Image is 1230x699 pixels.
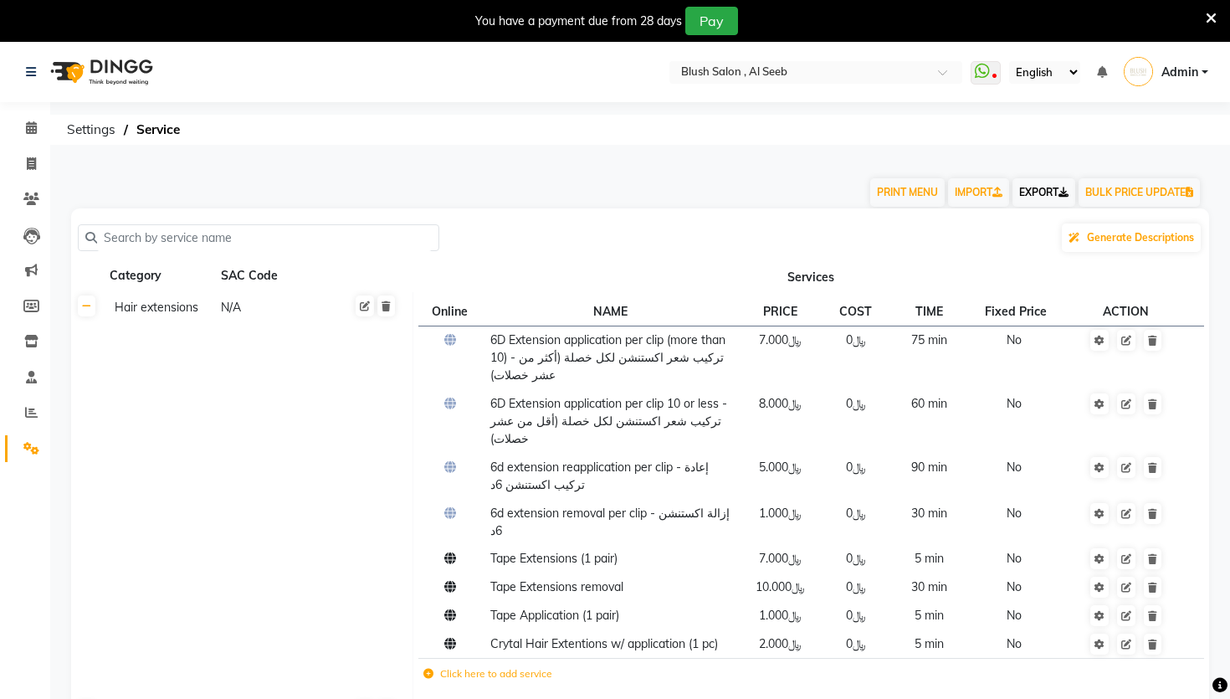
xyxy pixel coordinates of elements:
[413,260,1209,292] th: Services
[1007,506,1022,521] span: No
[490,460,709,492] span: 6d extension reapplication per clip - إعادة تركيب اكستنشن 6د
[1007,460,1022,475] span: No
[846,608,866,623] span: ﷼0
[846,506,866,521] span: ﷼0
[423,666,552,681] label: Click here to add service
[911,396,947,411] span: 60 min
[490,551,618,566] span: Tape Extensions (1 pair)
[915,551,944,566] span: 5 min
[846,396,866,411] span: ﷼0
[1161,64,1198,81] span: Admin
[1012,178,1075,207] a: EXPORT
[490,332,725,383] span: 6D Extension application per clip (more than 10) - تركيب شعر اكستنشن لكل خصلة (أكثر من عشر خصلات)
[1007,396,1022,411] span: No
[759,636,802,651] span: ﷼2.000
[736,297,824,326] th: PRICE
[59,115,124,145] span: Settings
[490,608,619,623] span: Tape Application (1 pair)
[219,297,324,318] div: N/A
[759,551,802,566] span: ﷼7.000
[824,297,888,326] th: COST
[759,608,802,623] span: ﷼1.000
[685,7,738,35] button: Pay
[1007,551,1022,566] span: No
[219,265,324,286] div: SAC Code
[911,579,947,594] span: 30 min
[911,460,947,475] span: 90 min
[756,579,805,594] span: ﷼10.000
[846,551,866,566] span: ﷼0
[418,297,485,326] th: Online
[870,178,945,207] button: PRINT MENU
[1007,579,1022,594] span: No
[490,506,730,538] span: 6d extension removal per clip - إزالة اكستنشن 6د
[971,297,1063,326] th: Fixed Price
[759,332,802,347] span: ﷼7.000
[490,396,727,446] span: 6D Extension application per clip 10 or less - تركيب شعر اكستنشن لكل خصلة (أقل من عشر خصلات)
[948,178,1009,207] a: IMPORT
[108,265,213,286] div: Category
[846,332,866,347] span: ﷼0
[915,636,944,651] span: 5 min
[759,460,802,475] span: ﷼5.000
[759,506,802,521] span: ﷼1.000
[915,608,944,623] span: 5 min
[1063,297,1188,326] th: ACTION
[1007,636,1022,651] span: No
[485,297,736,326] th: NAME
[1007,332,1022,347] span: No
[43,49,157,95] img: logo
[911,332,947,347] span: 75 min
[108,297,213,318] div: Hair extensions
[846,460,866,475] span: ﷼0
[1124,57,1153,86] img: Admin
[1007,608,1022,623] span: No
[1062,224,1201,252] button: Generate Descriptions
[1087,231,1194,244] span: Generate Descriptions
[846,636,866,651] span: ﷼0
[1079,178,1200,207] button: BULK PRICE UPDATE
[475,13,682,30] div: You have a payment due from 28 days
[490,636,718,651] span: Crytal Hair Extentions w/ application (1 pc)
[911,506,947,521] span: 30 min
[846,579,866,594] span: ﷼0
[97,225,432,251] input: Search by service name
[888,297,971,326] th: TIME
[759,396,802,411] span: ﷼8.000
[128,115,188,145] span: Service
[490,579,623,594] span: Tape Extensions removal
